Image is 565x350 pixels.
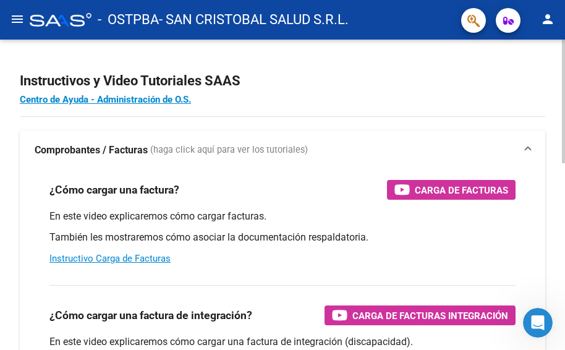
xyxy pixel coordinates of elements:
[159,6,349,33] span: - SAN CRISTOBAL SALUD S.R.L.
[352,308,508,323] span: Carga de Facturas Integración
[98,6,159,33] span: - OSTPBA
[49,181,179,198] h3: ¿Cómo cargar una factura?
[325,305,516,325] button: Carga de Facturas Integración
[150,143,308,157] span: (haga click aquí para ver los tutoriales)
[49,307,252,324] h3: ¿Cómo cargar una factura de integración?
[387,180,516,200] button: Carga de Facturas
[49,253,171,264] a: Instructivo Carga de Facturas
[540,12,555,27] mat-icon: person
[415,182,508,198] span: Carga de Facturas
[523,308,553,338] iframe: Intercom live chat
[49,210,516,223] p: En este video explicaremos cómo cargar facturas.
[20,69,545,93] h2: Instructivos y Video Tutoriales SAAS
[20,94,191,105] a: Centro de Ayuda - Administración de O.S.
[20,130,545,170] mat-expansion-panel-header: Comprobantes / Facturas (haga click aquí para ver los tutoriales)
[35,143,148,157] strong: Comprobantes / Facturas
[49,231,516,244] p: También les mostraremos cómo asociar la documentación respaldatoria.
[49,335,516,349] p: En este video explicaremos cómo cargar una factura de integración (discapacidad).
[10,12,25,27] mat-icon: menu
